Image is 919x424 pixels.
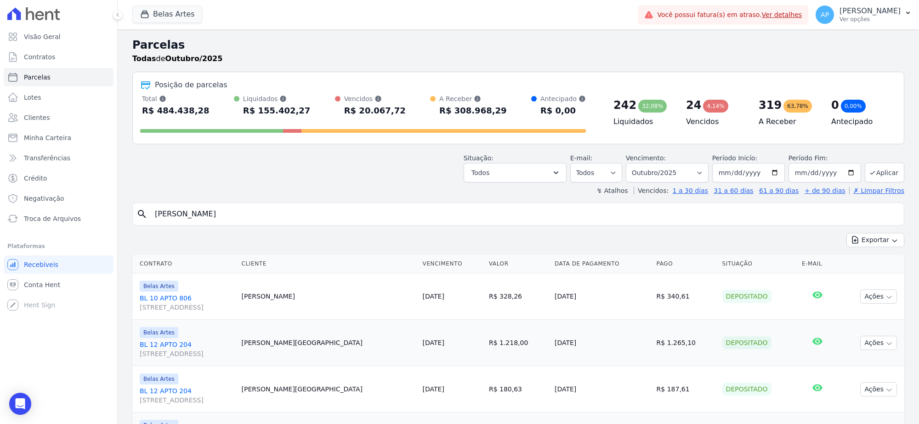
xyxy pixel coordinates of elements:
td: R$ 1.265,10 [653,320,719,366]
th: Vencimento [419,254,485,273]
button: Ações [860,289,897,304]
a: Visão Geral [4,28,113,46]
button: Exportar [846,233,904,247]
a: [DATE] [423,385,444,393]
div: Depositado [722,383,772,396]
p: de [132,53,222,64]
a: 31 a 60 dias [714,187,753,194]
td: R$ 180,63 [485,366,551,413]
a: Lotes [4,88,113,107]
div: R$ 0,00 [540,103,586,118]
div: Vencidos [344,94,406,103]
label: Situação: [464,154,494,162]
a: BL 10 APTO 806[STREET_ADDRESS] [140,294,234,312]
a: + de 90 dias [805,187,845,194]
div: R$ 484.438,28 [142,103,210,118]
a: Minha Carteira [4,129,113,147]
span: Clientes [24,113,50,122]
td: [DATE] [551,366,653,413]
span: Parcelas [24,73,51,82]
span: Minha Carteira [24,133,71,142]
span: Conta Hent [24,280,60,289]
span: [STREET_ADDRESS] [140,303,234,312]
a: BL 12 APTO 204[STREET_ADDRESS] [140,386,234,405]
div: R$ 308.968,29 [439,103,507,118]
h4: Antecipado [831,116,889,127]
button: Ações [860,382,897,396]
div: 0 [831,98,839,113]
label: ↯ Atalhos [596,187,628,194]
strong: Todas [132,54,156,63]
h2: Parcelas [132,37,904,53]
p: Ver opções [840,16,901,23]
a: Ver detalhes [762,11,802,18]
input: Buscar por nome do lote ou do cliente [149,205,900,223]
label: Vencidos: [634,187,669,194]
div: 63,78% [783,100,812,113]
td: R$ 1.218,00 [485,320,551,366]
span: Todos [471,167,489,178]
a: Clientes [4,108,113,127]
td: R$ 328,26 [485,273,551,320]
th: Situação [719,254,798,273]
div: 24 [686,98,701,113]
a: Conta Hent [4,276,113,294]
td: [PERSON_NAME] [238,273,419,320]
strong: Outubro/2025 [165,54,223,63]
div: Depositado [722,336,772,349]
td: R$ 187,61 [653,366,719,413]
span: Você possui fatura(s) em atraso. [657,10,802,20]
a: Contratos [4,48,113,66]
label: Período Inicío: [712,154,757,162]
td: [DATE] [551,320,653,366]
div: A Receber [439,94,507,103]
a: Parcelas [4,68,113,86]
td: [PERSON_NAME][GEOGRAPHIC_DATA] [238,320,419,366]
a: BL 12 APTO 204[STREET_ADDRESS] [140,340,234,358]
span: Recebíveis [24,260,58,269]
th: Contrato [132,254,238,273]
th: Valor [485,254,551,273]
a: 61 a 90 dias [759,187,799,194]
label: Vencimento: [626,154,666,162]
a: ✗ Limpar Filtros [849,187,904,194]
h4: Vencidos [686,116,744,127]
div: 32,08% [638,100,667,113]
div: Posição de parcelas [155,79,227,90]
button: Todos [464,163,567,182]
button: Aplicar [865,163,904,182]
div: Antecipado [540,94,586,103]
span: Troca de Arquivos [24,214,81,223]
span: Belas Artes [140,373,178,384]
span: AP [821,11,829,18]
button: Belas Artes [132,6,202,23]
button: AP [PERSON_NAME] Ver opções [808,2,919,28]
p: [PERSON_NAME] [840,6,901,16]
div: 4,14% [703,100,728,113]
td: [DATE] [551,273,653,320]
span: Lotes [24,93,41,102]
span: Crédito [24,174,47,183]
td: R$ 340,61 [653,273,719,320]
span: Negativação [24,194,64,203]
span: Visão Geral [24,32,61,41]
span: Belas Artes [140,327,178,338]
th: Cliente [238,254,419,273]
div: R$ 155.402,27 [243,103,311,118]
span: Contratos [24,52,55,62]
a: 1 a 30 dias [673,187,708,194]
div: Liquidados [243,94,311,103]
a: Transferências [4,149,113,167]
h4: Liquidados [613,116,671,127]
span: Transferências [24,153,70,163]
th: E-mail [798,254,837,273]
div: R$ 20.067,72 [344,103,406,118]
a: [DATE] [423,339,444,346]
th: Pago [653,254,719,273]
td: [PERSON_NAME][GEOGRAPHIC_DATA] [238,366,419,413]
div: Total [142,94,210,103]
div: 0,00% [841,100,866,113]
span: Belas Artes [140,281,178,292]
a: Negativação [4,189,113,208]
th: Data de Pagamento [551,254,653,273]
